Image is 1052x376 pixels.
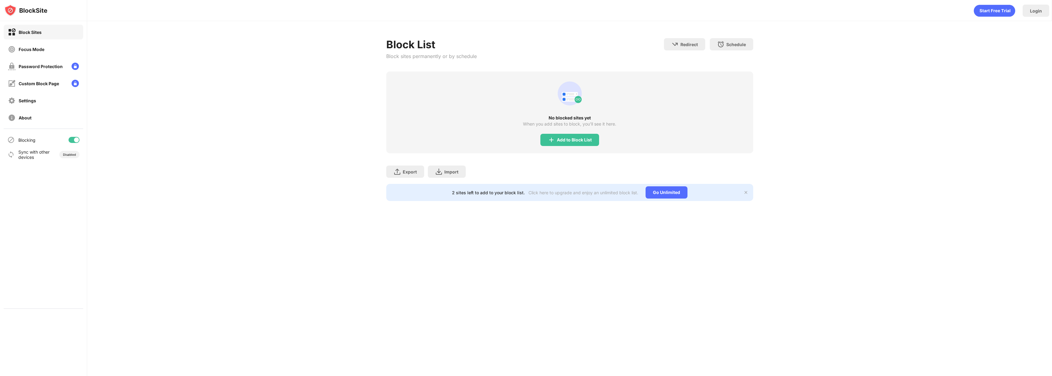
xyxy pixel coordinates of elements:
[386,38,477,51] div: Block List
[8,63,16,70] img: password-protection-off.svg
[555,79,584,108] div: animation
[974,5,1015,17] div: animation
[4,4,47,16] img: logo-blocksite.svg
[403,169,417,174] div: Export
[386,53,477,59] div: Block sites permanently or by schedule
[386,115,753,120] div: No blocked sites yet
[528,190,638,195] div: Click here to upgrade and enjoy an unlimited block list.
[8,114,16,122] img: about-off.svg
[19,115,31,120] div: About
[72,80,79,87] img: lock-menu.svg
[680,42,698,47] div: Redirect
[557,137,592,142] div: Add to Block List
[63,153,76,156] div: Disabled
[726,42,746,47] div: Schedule
[1030,8,1042,13] div: Login
[8,28,16,36] img: block-on.svg
[743,190,748,195] img: x-button.svg
[444,169,458,174] div: Import
[19,81,59,86] div: Custom Block Page
[8,46,16,53] img: focus-off.svg
[452,190,525,195] div: 2 sites left to add to your block list.
[523,122,616,126] div: When you add sites to block, you’ll see it here.
[8,80,16,87] img: customize-block-page-off.svg
[72,63,79,70] img: lock-menu.svg
[18,149,50,160] div: Sync with other devices
[8,97,16,104] img: settings-off.svg
[19,47,44,52] div: Focus Mode
[7,151,15,158] img: sync-icon.svg
[18,137,35,143] div: Blocking
[19,64,63,69] div: Password Protection
[7,136,15,144] img: blocking-icon.svg
[19,30,42,35] div: Block Sites
[646,186,687,199] div: Go Unlimited
[19,98,36,103] div: Settings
